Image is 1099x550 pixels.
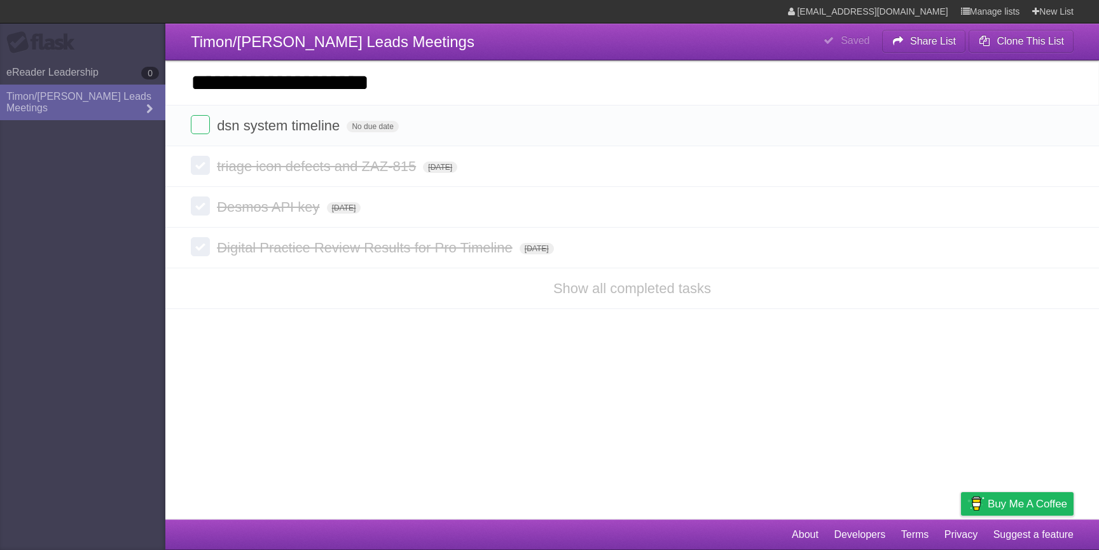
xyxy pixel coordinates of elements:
div: Flask [6,31,83,54]
span: [DATE] [423,162,457,173]
a: Developers [834,523,885,547]
span: dsn system timeline [217,118,343,134]
span: Digital Practice Review Results for Pro Timeline [217,240,516,256]
a: Suggest a feature [993,523,1074,547]
b: Share List [910,36,956,46]
label: Done [191,156,210,175]
b: Saved [841,35,869,46]
a: Terms [901,523,929,547]
button: Share List [882,30,966,53]
span: Desmos API key [217,199,322,215]
b: 0 [141,67,159,79]
a: Show all completed tasks [553,280,711,296]
a: Privacy [944,523,978,547]
img: Buy me a coffee [967,493,985,514]
span: No due date [347,121,398,132]
a: About [792,523,819,547]
span: Buy me a coffee [988,493,1067,515]
span: triage icon defects and ZAZ-815 [217,158,419,174]
span: Timon/[PERSON_NAME] Leads Meetings [191,33,474,50]
b: Clone This List [997,36,1064,46]
a: Buy me a coffee [961,492,1074,516]
label: Done [191,115,210,134]
label: Done [191,237,210,256]
button: Clone This List [969,30,1074,53]
span: [DATE] [520,243,554,254]
span: [DATE] [327,202,361,214]
label: Done [191,196,210,216]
